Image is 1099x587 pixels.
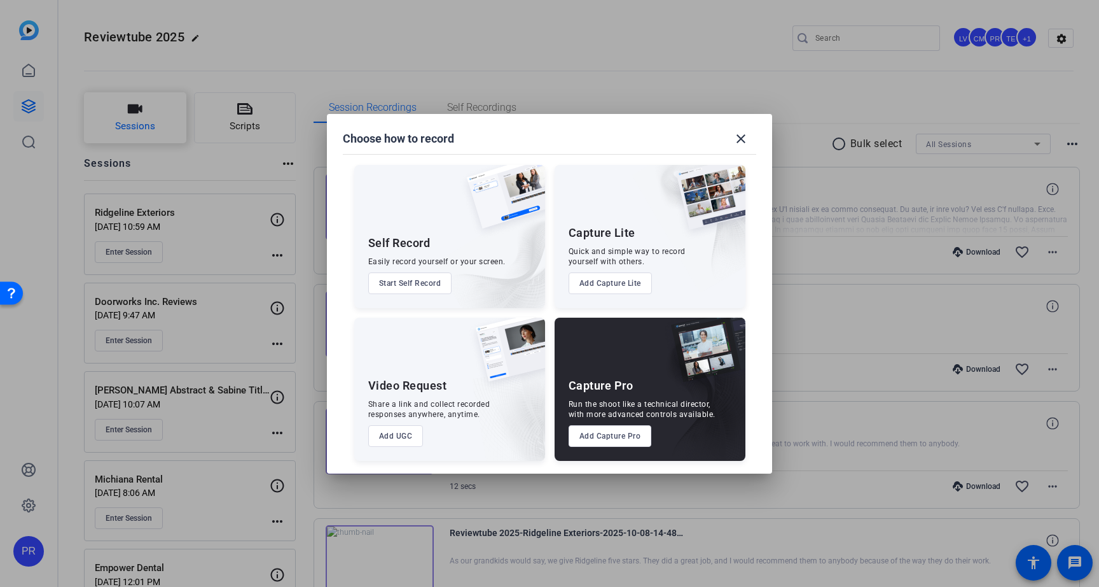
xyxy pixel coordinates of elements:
button: Add Capture Pro [569,425,652,447]
img: capture-pro.png [661,318,745,395]
h1: Choose how to record [343,131,454,146]
div: Share a link and collect recorded responses anywhere, anytime. [368,399,490,420]
button: Start Self Record [368,272,452,294]
img: self-record.png [457,165,545,241]
img: embarkstudio-capture-lite.png [632,165,745,292]
div: Video Request [368,378,447,393]
img: ugc-content.png [466,318,545,395]
img: embarkstudio-capture-pro.png [651,334,745,461]
img: embarkstudio-ugc-content.png [471,357,545,461]
mat-icon: close [733,131,749,146]
div: Self Record [368,236,431,251]
div: Capture Pro [569,378,633,393]
div: Run the shoot like a technical director, with more advanced controls available. [569,399,715,420]
div: Capture Lite [569,225,635,241]
button: Add UGC [368,425,424,447]
img: embarkstudio-self-record.png [434,192,545,308]
img: capture-lite.png [667,165,745,243]
button: Add Capture Lite [569,272,652,294]
div: Quick and simple way to record yourself with others. [569,246,686,267]
div: Easily record yourself or your screen. [368,257,506,267]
